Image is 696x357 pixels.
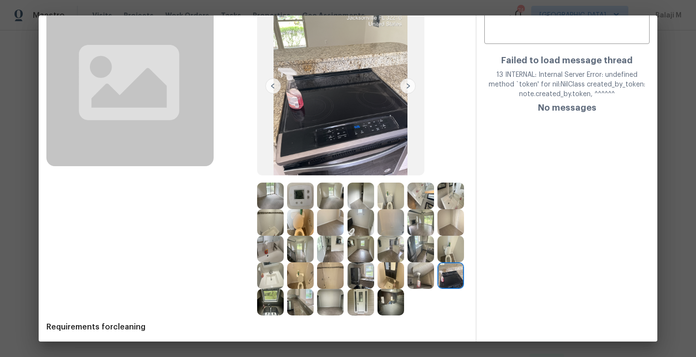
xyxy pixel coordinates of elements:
[538,103,596,113] h4: No messages
[265,78,281,94] img: left-chevron-button-url
[400,78,416,94] img: right-chevron-button-url
[484,56,650,65] h4: Failed to load message thread
[484,70,650,99] div: 13 INTERNAL: Internal Server Error: undefined method `token' for nil:NilClass created_by_token: n...
[46,322,468,332] span: Requirements for cleaning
